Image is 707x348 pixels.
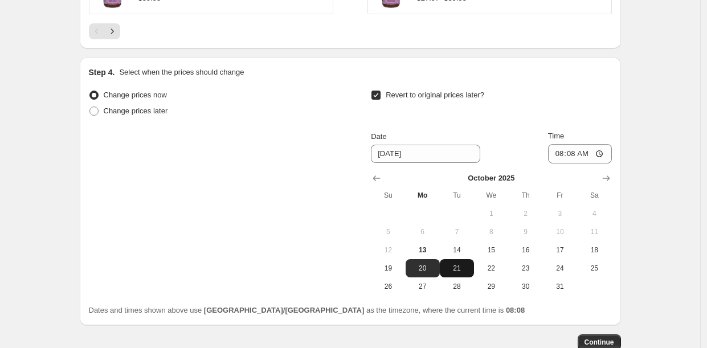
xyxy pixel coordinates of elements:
[406,241,440,259] button: Today Monday October 13 2025
[508,259,542,277] button: Thursday October 23 2025
[547,209,573,218] span: 3
[444,191,469,200] span: Tu
[513,282,538,291] span: 30
[89,67,115,78] h2: Step 4.
[406,186,440,204] th: Monday
[371,186,405,204] th: Sunday
[543,186,577,204] th: Friday
[479,191,504,200] span: We
[474,241,508,259] button: Wednesday October 15 2025
[410,227,435,236] span: 6
[577,223,611,241] button: Saturday October 11 2025
[547,282,573,291] span: 31
[513,245,538,255] span: 16
[508,277,542,296] button: Thursday October 30 2025
[104,23,120,39] button: Next
[89,306,525,314] span: Dates and times shown above use as the timezone, where the current time is
[375,282,401,291] span: 26
[513,209,538,218] span: 2
[474,223,508,241] button: Wednesday October 8 2025
[577,204,611,223] button: Saturday October 4 2025
[547,227,573,236] span: 10
[410,282,435,291] span: 27
[444,264,469,273] span: 21
[543,204,577,223] button: Friday October 3 2025
[440,223,474,241] button: Tuesday October 7 2025
[104,107,168,115] span: Change prices later
[386,91,484,99] span: Revert to original prices later?
[582,191,607,200] span: Sa
[444,245,469,255] span: 14
[479,245,504,255] span: 15
[444,227,469,236] span: 7
[89,23,120,39] nav: Pagination
[508,223,542,241] button: Thursday October 9 2025
[440,241,474,259] button: Tuesday October 14 2025
[375,245,401,255] span: 12
[582,209,607,218] span: 4
[508,186,542,204] th: Thursday
[585,338,614,347] span: Continue
[582,227,607,236] span: 11
[371,223,405,241] button: Sunday October 5 2025
[406,277,440,296] button: Monday October 27 2025
[371,241,405,259] button: Sunday October 12 2025
[204,306,364,314] b: [GEOGRAPHIC_DATA]/[GEOGRAPHIC_DATA]
[410,191,435,200] span: Mo
[410,264,435,273] span: 20
[104,91,167,99] span: Change prices now
[513,227,538,236] span: 9
[598,170,614,186] button: Show next month, November 2025
[369,170,385,186] button: Show previous month, September 2025
[582,245,607,255] span: 18
[371,132,386,141] span: Date
[371,145,480,163] input: 10/13/2025
[479,227,504,236] span: 8
[577,241,611,259] button: Saturday October 18 2025
[548,144,612,163] input: 12:00
[508,204,542,223] button: Thursday October 2 2025
[577,259,611,277] button: Saturday October 25 2025
[474,277,508,296] button: Wednesday October 29 2025
[375,264,401,273] span: 19
[582,264,607,273] span: 25
[371,259,405,277] button: Sunday October 19 2025
[410,245,435,255] span: 13
[547,191,573,200] span: Fr
[474,186,508,204] th: Wednesday
[508,241,542,259] button: Thursday October 16 2025
[577,186,611,204] th: Saturday
[406,223,440,241] button: Monday October 6 2025
[440,277,474,296] button: Tuesday October 28 2025
[543,223,577,241] button: Friday October 10 2025
[375,191,401,200] span: Su
[406,259,440,277] button: Monday October 20 2025
[479,264,504,273] span: 22
[479,209,504,218] span: 1
[375,227,401,236] span: 5
[371,277,405,296] button: Sunday October 26 2025
[474,259,508,277] button: Wednesday October 22 2025
[474,204,508,223] button: Wednesday October 1 2025
[548,132,564,140] span: Time
[547,264,573,273] span: 24
[547,245,573,255] span: 17
[543,277,577,296] button: Friday October 31 2025
[440,259,474,277] button: Tuesday October 21 2025
[543,259,577,277] button: Friday October 24 2025
[440,186,474,204] th: Tuesday
[506,306,525,314] b: 08:08
[513,264,538,273] span: 23
[513,191,538,200] span: Th
[479,282,504,291] span: 29
[543,241,577,259] button: Friday October 17 2025
[444,282,469,291] span: 28
[119,67,244,78] p: Select when the prices should change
